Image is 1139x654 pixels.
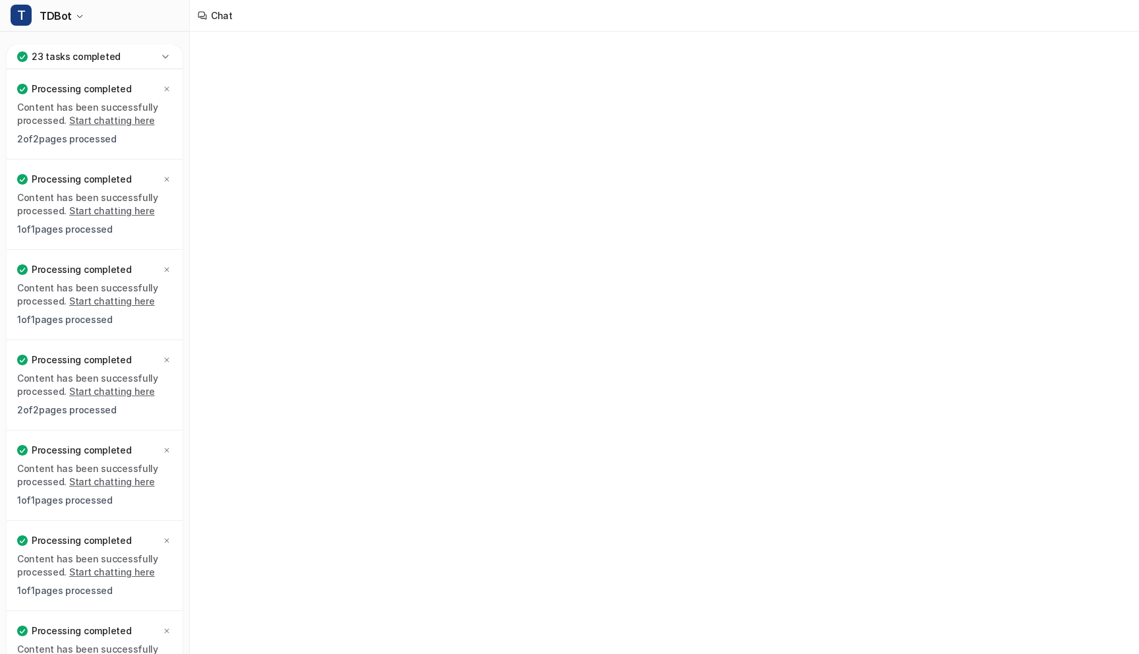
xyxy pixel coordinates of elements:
[69,476,155,487] a: Start chatting here
[32,263,131,276] p: Processing completed
[17,101,172,127] p: Content has been successfully processed.
[69,205,155,216] a: Start chatting here
[5,40,184,58] a: Chat
[17,462,172,489] p: Content has been successfully processed.
[17,223,172,236] p: 1 of 1 pages processed
[17,552,172,579] p: Content has been successfully processed.
[32,50,121,63] p: 23 tasks completed
[69,295,155,307] a: Start chatting here
[32,444,131,457] p: Processing completed
[17,403,172,417] p: 2 of 2 pages processed
[17,133,172,146] p: 2 of 2 pages processed
[17,494,172,507] p: 1 of 1 pages processed
[32,173,131,186] p: Processing completed
[32,534,131,547] p: Processing completed
[211,9,233,22] div: Chat
[17,282,172,308] p: Content has been successfully processed.
[32,82,131,96] p: Processing completed
[69,386,155,397] a: Start chatting here
[11,5,32,26] span: T
[69,566,155,578] a: Start chatting here
[17,372,172,398] p: Content has been successfully processed.
[32,353,131,367] p: Processing completed
[40,7,72,25] span: TDBot
[32,624,131,638] p: Processing completed
[17,584,172,597] p: 1 of 1 pages processed
[69,115,155,126] a: Start chatting here
[17,313,172,326] p: 1 of 1 pages processed
[17,191,172,218] p: Content has been successfully processed.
